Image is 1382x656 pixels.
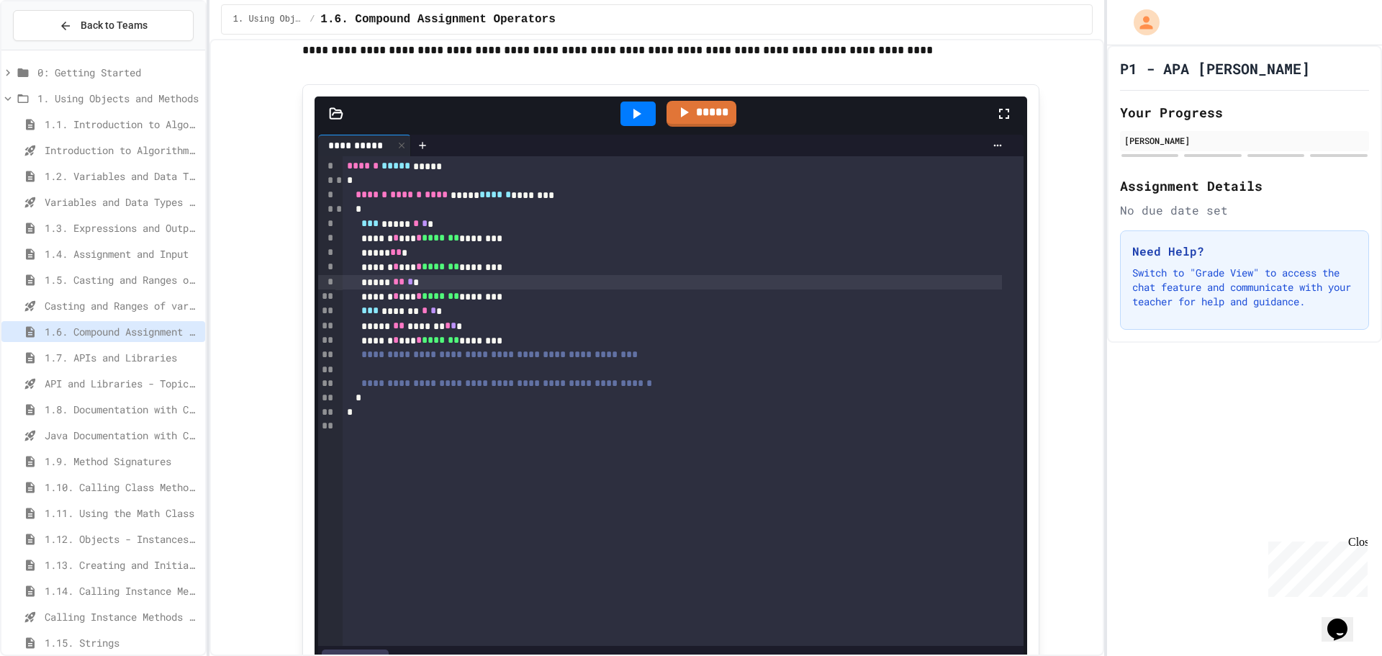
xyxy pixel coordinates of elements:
[45,557,199,572] span: 1.13. Creating and Initializing Objects: Constructors
[233,14,304,25] span: 1. Using Objects and Methods
[45,376,199,391] span: API and Libraries - Topic 1.7
[45,480,199,495] span: 1.10. Calling Class Methods
[45,298,199,313] span: Casting and Ranges of variables - Quiz
[45,169,199,184] span: 1.2. Variables and Data Types
[320,11,555,28] span: 1.6. Compound Assignment Operators
[45,583,199,598] span: 1.14. Calling Instance Methods
[1120,102,1369,122] h2: Your Progress
[45,609,199,624] span: Calling Instance Methods - Topic 1.14
[37,91,199,106] span: 1. Using Objects and Methods
[1263,536,1368,597] iframe: chat widget
[45,635,199,650] span: 1.15. Strings
[45,194,199,210] span: Variables and Data Types - Quiz
[81,18,148,33] span: Back to Teams
[1120,176,1369,196] h2: Assignment Details
[45,350,199,365] span: 1.7. APIs and Libraries
[1120,58,1310,78] h1: P1 - APA [PERSON_NAME]
[45,454,199,469] span: 1.9. Method Signatures
[45,246,199,261] span: 1.4. Assignment and Input
[45,272,199,287] span: 1.5. Casting and Ranges of Values
[1119,6,1163,39] div: My Account
[45,531,199,547] span: 1.12. Objects - Instances of Classes
[45,324,199,339] span: 1.6. Compound Assignment Operators
[45,220,199,235] span: 1.3. Expressions and Output [New]
[45,402,199,417] span: 1.8. Documentation with Comments and Preconditions
[13,10,194,41] button: Back to Teams
[1322,598,1368,642] iframe: chat widget
[45,117,199,132] span: 1.1. Introduction to Algorithms, Programming, and Compilers
[1132,243,1357,260] h3: Need Help?
[6,6,99,91] div: Chat with us now!Close
[45,506,199,521] span: 1.11. Using the Math Class
[37,65,199,80] span: 0: Getting Started
[45,143,199,158] span: Introduction to Algorithms, Programming, and Compilers
[1120,202,1369,219] div: No due date set
[1124,134,1365,147] div: [PERSON_NAME]
[45,428,199,443] span: Java Documentation with Comments - Topic 1.8
[310,14,315,25] span: /
[1132,266,1357,309] p: Switch to "Grade View" to access the chat feature and communicate with your teacher for help and ...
